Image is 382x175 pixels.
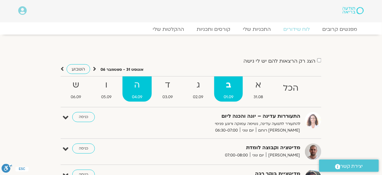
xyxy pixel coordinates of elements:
strong: ד [153,78,182,92]
span: 01.09 [214,94,243,100]
a: ש06.09 [61,76,90,102]
nav: Menu [18,26,364,32]
a: ג02.09 [184,76,213,102]
p: להתעורר לתנועה עדינה, נשימה עמוקה ורוגע פנימי [146,121,300,127]
a: קורסים ותכניות [190,26,237,32]
a: מפגשים קרובים [316,26,364,32]
label: הצג רק הרצאות להם יש לי גישה [243,58,316,64]
span: 07:00-08:00 [223,152,250,159]
span: 03.09 [153,94,182,100]
strong: התעוררות עדינה – יוגה והכנה ליום [146,112,300,121]
strong: א [244,78,272,92]
strong: ה [123,78,152,92]
strong: מדיטציה וקבוצה לומדת [146,144,300,152]
strong: ו [92,78,121,92]
a: לוח שידורים [277,26,316,32]
span: 06:30-07:00 [213,127,240,134]
span: השבוע [72,66,85,72]
a: א31.08 [244,76,272,102]
span: 06.09 [61,94,90,100]
span: יום שני [250,152,266,159]
span: 04.09 [123,94,152,100]
p: אוגוסט 31 - ספטמבר 06 [101,66,144,73]
span: 02.09 [184,94,213,100]
a: ה04.09 [123,76,152,102]
a: כניסה [72,144,95,154]
span: יום שני [240,127,256,134]
strong: הכל [274,81,308,95]
span: 31.08 [244,94,272,100]
a: התכניות שלי [237,26,277,32]
span: [PERSON_NAME] [266,152,300,159]
span: יצירת קשר [341,162,363,171]
strong: ג [184,78,213,92]
a: יצירת קשר [319,160,379,172]
a: ד03.09 [153,76,182,102]
a: ההקלטות שלי [146,26,190,32]
a: ב01.09 [214,76,243,102]
strong: ב [214,78,243,92]
span: [PERSON_NAME] רוחם [256,127,300,134]
a: השבוע [67,64,90,74]
span: 05.09 [92,94,121,100]
strong: ש [61,78,90,92]
a: ו05.09 [92,76,121,102]
a: הכל [274,76,308,102]
a: כניסה [72,112,95,122]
